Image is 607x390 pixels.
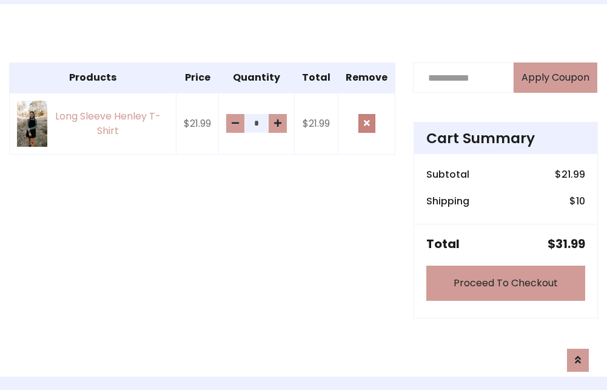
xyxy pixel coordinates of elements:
th: Total [295,63,338,93]
h5: $ [548,237,585,251]
h6: $ [555,169,585,180]
td: $21.99 [176,93,219,154]
button: Apply Coupon [514,62,597,93]
th: Quantity [219,63,295,93]
span: 31.99 [555,235,585,252]
span: 21.99 [562,167,585,181]
h4: Cart Summary [426,130,585,147]
span: 10 [576,194,585,208]
th: Price [176,63,219,93]
th: Remove [338,63,395,93]
a: Long Sleeve Henley T-Shirt [17,101,169,146]
h6: Shipping [426,195,469,207]
th: Products [10,63,176,93]
td: $21.99 [295,93,338,154]
a: Proceed To Checkout [426,266,585,301]
h5: Total [426,237,460,251]
h6: $ [569,195,585,207]
h6: Subtotal [426,169,469,180]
